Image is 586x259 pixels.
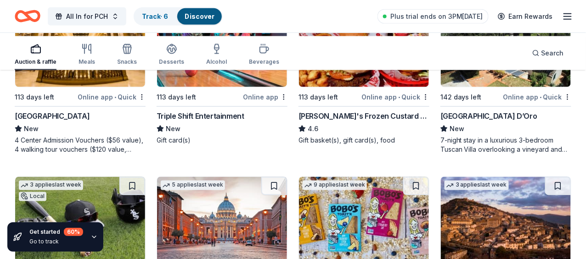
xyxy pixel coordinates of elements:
button: Snacks [117,40,137,70]
a: Earn Rewards [492,8,558,25]
a: Plus trial ends on 3PM[DATE] [378,9,489,24]
div: Meals [79,58,95,66]
div: Gift card(s) [157,136,287,145]
div: 3 applies last week [445,181,509,190]
button: Alcohol [206,40,227,70]
div: Triple Shift Entertainment [157,110,244,121]
div: Local [19,192,46,201]
div: Get started [29,228,83,236]
a: Home [15,6,40,27]
span: Plus trial ends on 3PM[DATE] [390,11,483,22]
span: • [540,94,542,101]
div: Online app Quick [78,91,146,103]
div: 142 days left [440,92,482,103]
span: New [166,123,180,134]
button: Track· 6Discover [134,7,223,26]
span: 4.6 [308,123,318,134]
span: New [450,123,464,134]
div: Auction & raffle [15,58,56,66]
div: [PERSON_NAME]'s Frozen Custard & Steakburgers [299,110,429,121]
div: Online app Quick [503,91,571,103]
button: All In for PCH [48,7,126,26]
div: [GEOGRAPHIC_DATA] D’Oro [440,110,537,121]
div: Beverages [249,58,279,66]
div: 113 days left [157,92,196,103]
div: 113 days left [299,92,338,103]
a: Discover [185,12,214,20]
div: 3 applies last week [19,181,83,190]
div: Go to track [29,238,83,245]
span: Search [541,48,564,59]
div: Gift basket(s), gift card(s), food [299,136,429,145]
div: 113 days left [15,92,54,103]
div: 60 % [64,228,83,236]
span: • [114,94,116,101]
div: Online app Quick [361,91,429,103]
div: Desserts [159,58,184,66]
div: Snacks [117,58,137,66]
div: Alcohol [206,58,227,66]
span: • [398,94,400,101]
span: New [24,123,39,134]
button: Auction & raffle [15,40,56,70]
button: Desserts [159,40,184,70]
div: 5 applies last week [161,181,225,190]
button: Search [525,44,571,62]
a: Track· 6 [142,12,168,20]
div: 4 Center Admission Vouchers ($56 value), 4 walking tour vouchers ($120 value, includes Center Adm... [15,136,146,154]
button: Beverages [249,40,279,70]
button: Meals [79,40,95,70]
div: 9 applies last week [303,181,367,190]
div: Online app [243,91,287,103]
div: 7-night stay in a luxurious 3-bedroom Tuscan Villa overlooking a vineyard and the ancient walled ... [440,136,571,154]
div: [GEOGRAPHIC_DATA] [15,110,90,121]
span: All In for PCH [66,11,108,22]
